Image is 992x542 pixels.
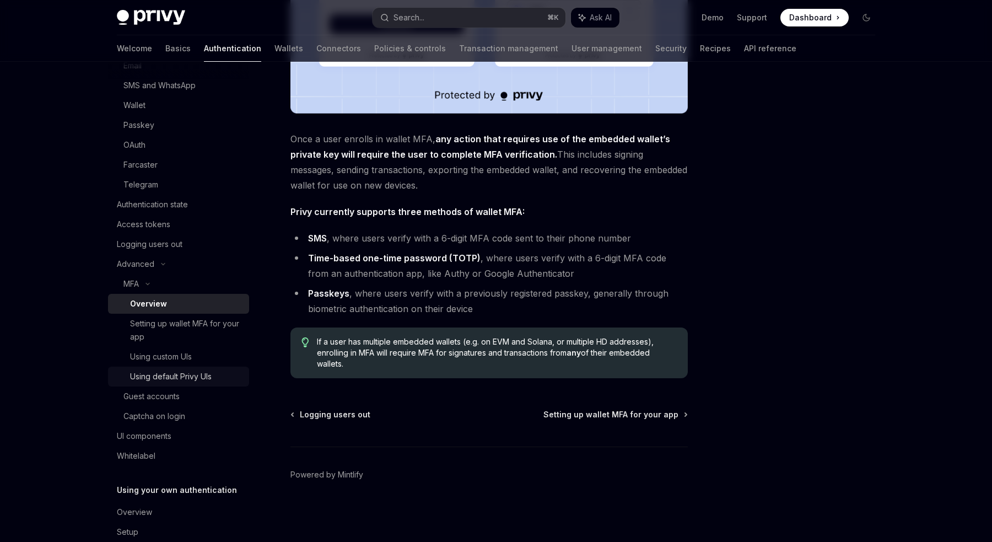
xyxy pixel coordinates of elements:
a: Using custom UIs [108,347,249,367]
a: Whitelabel [108,446,249,466]
div: Using default Privy UIs [130,370,212,383]
a: Using default Privy UIs [108,367,249,387]
a: Wallets [274,35,303,62]
li: , where users verify with a previously registered passkey, generally through biometric authentica... [290,286,688,316]
div: Farcaster [123,158,158,171]
a: Powered by Mintlify [290,469,363,480]
a: Access tokens [108,214,249,234]
div: Using custom UIs [130,350,192,363]
a: Captcha on login [108,406,249,426]
a: Passkey [108,115,249,135]
div: MFA [123,277,139,291]
a: Welcome [117,35,152,62]
div: Access tokens [117,218,170,231]
a: User management [572,35,642,62]
div: Whitelabel [117,449,155,463]
span: If a user has multiple embedded wallets (e.g. on EVM and Solana, or multiple HD addresses), enrol... [317,336,677,369]
div: UI components [117,430,171,443]
a: Authentication state [108,195,249,214]
a: SMS and WhatsApp [108,76,249,95]
span: Dashboard [789,12,832,23]
a: Setting up wallet MFA for your app [108,314,249,347]
h5: Using your own authentication [117,484,237,497]
svg: Tip [301,337,309,347]
a: Logging users out [108,234,249,254]
a: Basics [165,35,191,62]
strong: Privy currently supports three methods of wallet MFA: [290,206,525,217]
a: Connectors [316,35,361,62]
div: Captcha on login [123,410,185,423]
strong: SMS [308,233,327,244]
a: Authentication [204,35,261,62]
div: Guest accounts [123,390,180,403]
a: Overview [108,502,249,522]
a: Guest accounts [108,387,249,406]
a: Logging users out [292,409,370,420]
a: API reference [744,35,796,62]
a: Dashboard [780,9,849,26]
img: dark logo [117,10,185,25]
li: , where users verify with a 6-digit MFA code from an authentication app, like Authy or Google Aut... [290,250,688,281]
div: OAuth [123,138,145,152]
div: Authentication state [117,198,188,211]
div: Setup [117,525,138,539]
button: Ask AI [571,8,619,28]
span: Setting up wallet MFA for your app [543,409,678,420]
span: Logging users out [300,409,370,420]
a: Support [737,12,767,23]
a: Overview [108,294,249,314]
a: Telegram [108,175,249,195]
strong: Passkeys [308,288,349,299]
div: Logging users out [117,238,182,251]
div: Setting up wallet MFA for your app [130,317,242,344]
div: Search... [393,11,424,24]
div: Overview [117,506,152,519]
div: Telegram [123,178,158,191]
span: ⌘ K [547,13,559,22]
div: Passkey [123,119,154,132]
a: Wallet [108,95,249,115]
a: OAuth [108,135,249,155]
div: SMS and WhatsApp [123,79,196,92]
li: , where users verify with a 6-digit MFA code sent to their phone number [290,230,688,246]
span: Once a user enrolls in wallet MFA, This includes signing messages, sending transactions, exportin... [290,131,688,193]
a: Farcaster [108,155,249,175]
button: Search...⌘K [373,8,565,28]
a: Security [655,35,687,62]
a: UI components [108,426,249,446]
strong: any [567,348,581,357]
button: Toggle dark mode [858,9,875,26]
div: Advanced [117,257,154,271]
a: Policies & controls [374,35,446,62]
div: Wallet [123,99,145,112]
strong: Time-based one-time password (TOTP) [308,253,481,264]
a: Recipes [700,35,731,62]
span: Ask AI [590,12,612,23]
a: Demo [702,12,724,23]
strong: any action that requires use of the embedded wallet’s private key will require the user to comple... [290,133,670,160]
a: Setup [108,522,249,542]
a: Setting up wallet MFA for your app [543,409,687,420]
a: Transaction management [459,35,558,62]
div: Overview [130,297,167,310]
